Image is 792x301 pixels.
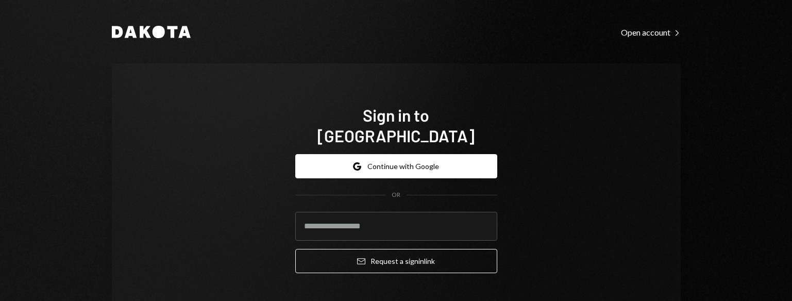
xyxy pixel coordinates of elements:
button: Request a signinlink [295,249,497,273]
div: Open account [621,27,681,38]
a: Open account [621,26,681,38]
button: Continue with Google [295,154,497,178]
h1: Sign in to [GEOGRAPHIC_DATA] [295,105,497,146]
div: OR [392,191,400,199]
